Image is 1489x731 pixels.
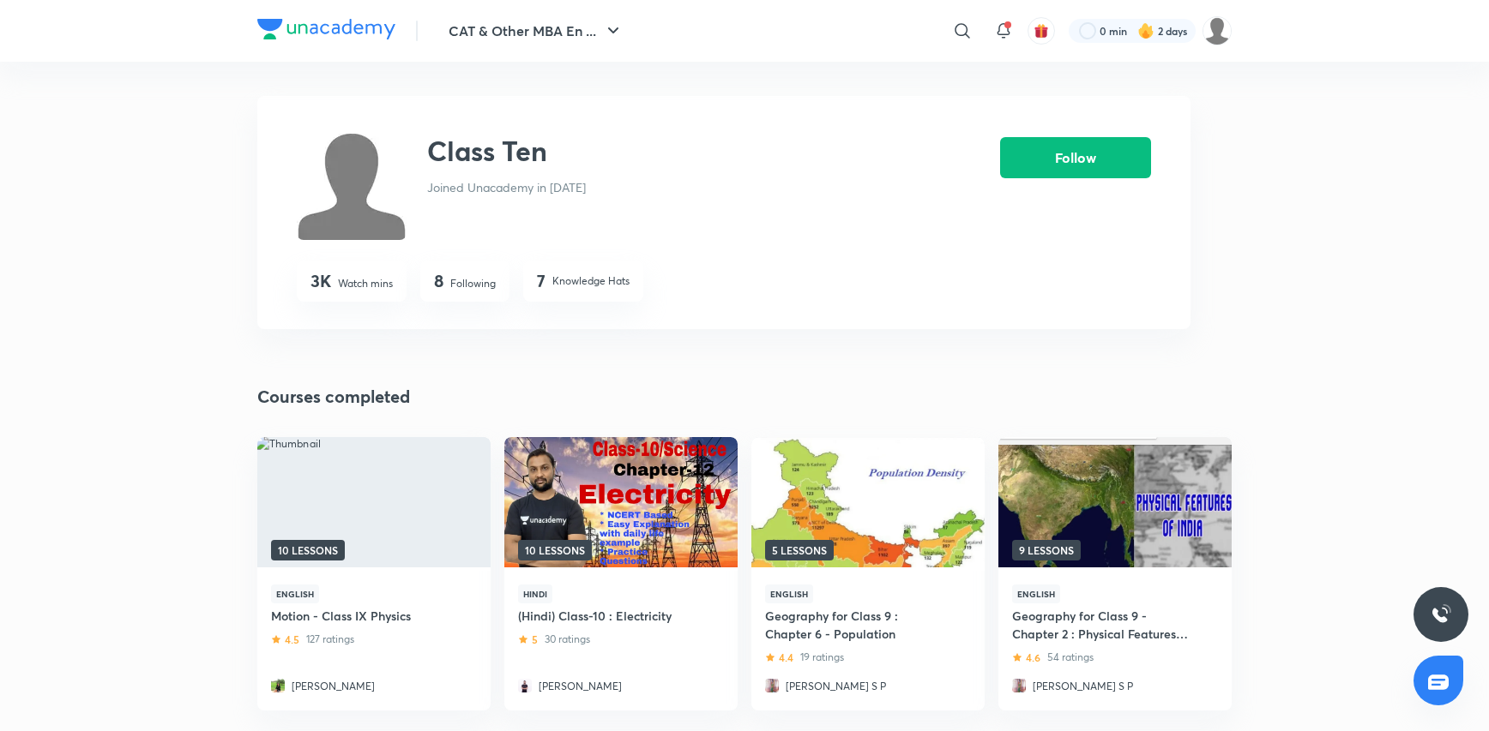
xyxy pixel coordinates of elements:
a: Company Logo [257,19,395,44]
img: Avatar [765,679,779,692]
span: English [271,584,319,603]
button: avatar [1028,17,1055,45]
p: [PERSON_NAME] [539,679,622,697]
img: Company Logo [257,19,395,39]
img: Varun Ramnath [1203,16,1232,45]
button: Follow [1000,137,1151,178]
h6: 4.4 [779,650,793,665]
img: Avatar [271,679,285,692]
a: Thumbnail5 lessons [751,437,985,571]
span: Hindi [518,584,552,603]
a: Thumbnail10 lessons [257,437,491,571]
a: Geography for Class 9 - Chapter 2 : Physical Features of [GEOGRAPHIC_DATA] [1012,607,1191,643]
p: Watch mins [338,276,393,291]
a: Thumbnail9 lessons [998,437,1232,571]
p: 30 ratings [545,632,590,647]
img: Thumbnail [502,435,739,568]
p: [PERSON_NAME] S P [786,679,886,697]
img: Thumbnail [749,435,986,568]
button: CAT & Other MBA En ... [438,14,634,48]
a: Motion - Class IX Physics [271,607,449,625]
img: streak [1137,22,1154,39]
p: [PERSON_NAME] [292,679,375,697]
p: Following [450,276,496,291]
span: English [765,584,813,603]
a: (Hindi) Class-10 : Electricity [518,607,696,625]
a: Avatar[PERSON_NAME] S P [765,665,943,697]
a: Thumbnail10 lessons [504,437,738,571]
a: Avatar[PERSON_NAME] S P [1012,665,1191,697]
span: 5 lessons [765,540,834,560]
a: Avatar[PERSON_NAME] [518,665,696,697]
span: 10 lessons [271,540,345,560]
h4: Courses completed [257,384,410,410]
img: ttu [1431,604,1451,625]
img: Thumbnail [996,435,1233,568]
img: avatar [1034,23,1049,39]
img: Avatar [518,679,532,692]
a: Geography for Class 9 : Chapter 6 - Population [765,607,943,643]
img: Avatar [1012,679,1026,692]
p: Knowledge Hats [552,273,630,289]
img: Avatar [297,130,407,240]
p: 54 ratings [1047,650,1094,665]
p: 19 ratings [800,650,844,665]
span: 10 lessons [518,540,592,560]
p: 127 ratings [306,632,354,647]
h4: 7 [537,271,546,291]
h6: 4.5 [285,632,299,647]
a: Avatar[PERSON_NAME] [271,665,449,697]
p: Joined Unacademy in [DATE] [427,178,586,196]
p: [PERSON_NAME] S P [1033,679,1133,697]
h4: 8 [434,271,443,291]
h6: 4.6 [1026,650,1040,665]
img: Thumbnail [255,435,492,568]
span: 9 lessons [1012,540,1081,560]
h4: 3K [310,271,331,291]
span: English [1012,584,1060,603]
h6: 5 [532,632,538,647]
h2: Class Ten [427,130,547,171]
